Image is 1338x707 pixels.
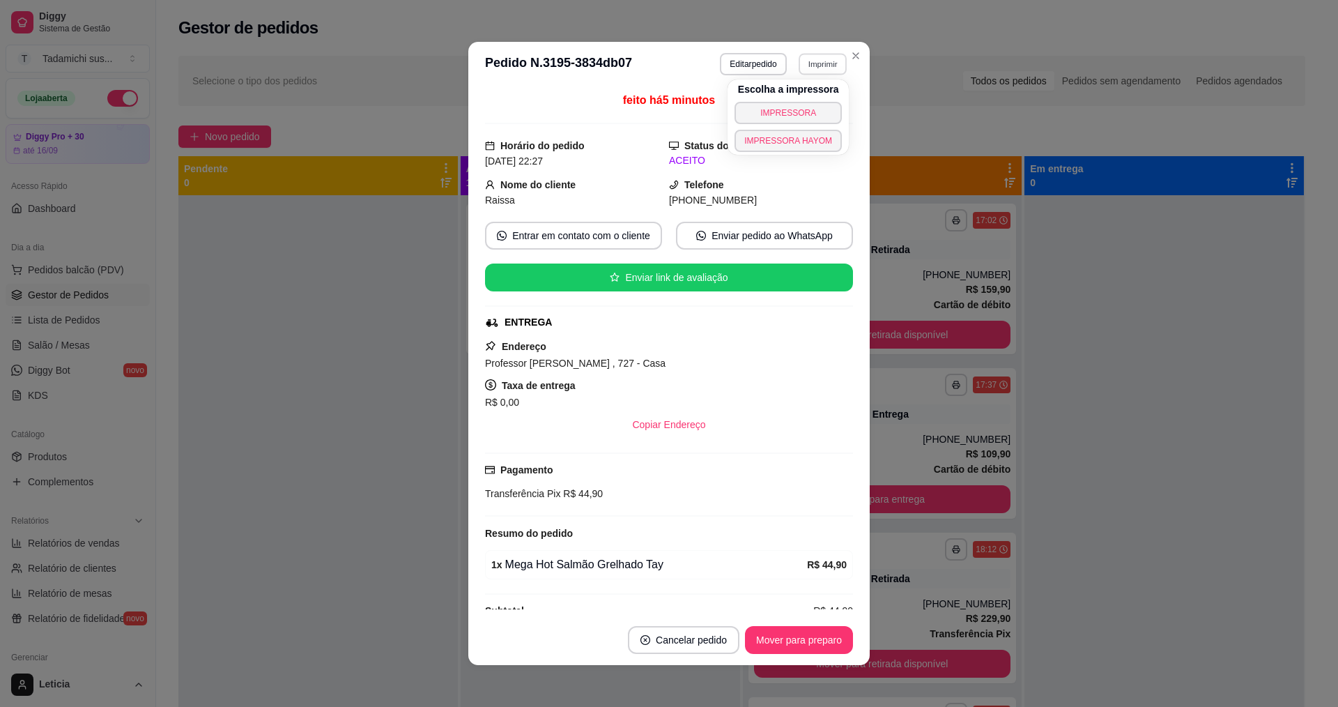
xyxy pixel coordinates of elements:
[669,153,853,168] div: ACEITO
[669,180,679,190] span: phone
[684,179,724,190] strong: Telefone
[735,102,842,124] button: IMPRESSORA
[505,315,552,330] div: ENTREGA
[738,82,839,96] h4: Escolha a impressora
[502,380,576,391] strong: Taxa de entrega
[500,179,576,190] strong: Nome do cliente
[491,559,502,570] strong: 1 x
[807,559,847,570] strong: R$ 44,90
[485,53,632,75] h3: Pedido N. 3195-3834db07
[745,626,853,654] button: Mover para preparo
[720,53,786,75] button: Editarpedido
[628,626,739,654] button: close-circleCancelar pedido
[669,195,757,206] span: [PHONE_NUMBER]
[485,180,495,190] span: user
[485,264,853,291] button: starEnviar link de avaliação
[623,94,715,106] span: feito há 5 minutos
[485,141,495,151] span: calendar
[502,341,546,352] strong: Endereço
[485,379,496,390] span: dollar
[610,273,620,282] span: star
[621,411,716,439] button: Copiar Endereço
[485,528,573,539] strong: Resumo do pedido
[485,488,560,499] span: Transferência Pix
[485,358,666,369] span: Professor [PERSON_NAME] , 727 - Casa
[500,464,553,476] strong: Pagamento
[696,231,706,241] span: whats-app
[485,195,515,206] span: Raissa
[485,397,519,408] span: R$ 0,00
[485,222,662,250] button: whats-appEntrar em contato com o cliente
[735,130,842,152] button: IMPRESSORA HAYOM
[491,556,807,573] div: Mega Hot Salmão Grelhado Tay
[485,340,496,351] span: pushpin
[485,605,524,616] strong: Subtotal
[640,635,650,645] span: close-circle
[560,488,603,499] span: R$ 44,90
[485,155,543,167] span: [DATE] 22:27
[845,45,867,67] button: Close
[684,140,764,151] strong: Status do pedido
[497,231,507,241] span: whats-app
[813,603,853,618] span: R$ 44,90
[676,222,853,250] button: whats-appEnviar pedido ao WhatsApp
[669,141,679,151] span: desktop
[799,53,847,75] button: Imprimir
[485,465,495,475] span: credit-card
[500,140,585,151] strong: Horário do pedido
